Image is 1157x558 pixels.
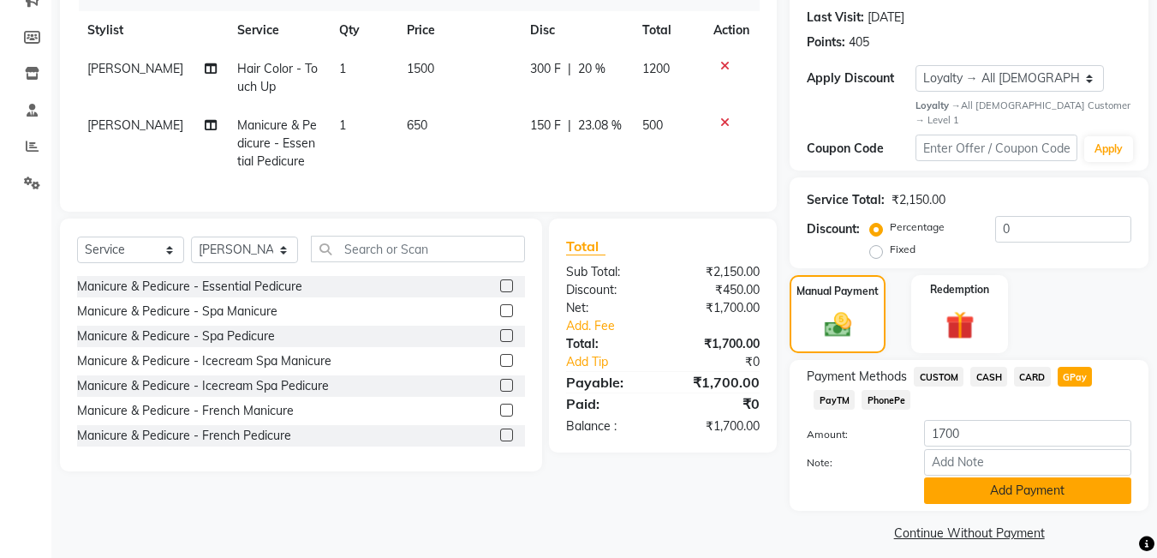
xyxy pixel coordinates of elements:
div: Apply Discount [807,69,915,87]
span: Payment Methods [807,368,907,386]
div: Points: [807,33,845,51]
th: Action [703,11,760,50]
input: Search or Scan [311,236,525,262]
div: Manicure & Pedicure - Spa Manicure [77,303,277,321]
label: Amount: [794,427,910,442]
span: 1500 [407,61,434,76]
span: PayTM [814,390,855,410]
input: Amount [924,420,1131,447]
div: ₹0 [682,353,773,371]
div: [DATE] [868,9,904,27]
a: Add Tip [553,353,681,371]
span: 20 % [578,60,605,78]
span: 23.08 % [578,117,622,135]
span: Total [566,237,605,255]
div: Net: [553,299,663,317]
strong: Loyalty → [915,99,961,111]
label: Note: [794,455,910,471]
div: Discount: [553,281,663,299]
div: ₹1,700.00 [663,372,772,393]
div: Coupon Code [807,140,915,158]
input: Add Note [924,449,1131,476]
span: 300 F [530,60,561,78]
span: CASH [970,367,1007,387]
div: Last Visit: [807,9,864,27]
th: Price [397,11,519,50]
div: Discount: [807,220,860,238]
th: Stylist [77,11,227,50]
th: Qty [329,11,397,50]
span: 1 [339,61,346,76]
div: Manicure & Pedicure - Spa Pedicure [77,327,275,345]
button: Apply [1084,136,1133,162]
span: Manicure & Pedicure - Essential Pedicure [237,117,317,169]
div: All [DEMOGRAPHIC_DATA] Customer → Level 1 [915,99,1131,128]
div: Manicure & Pedicure - French Pedicure [77,427,291,445]
span: 500 [642,117,663,133]
input: Enter Offer / Coupon Code [915,135,1077,161]
span: GPay [1058,367,1093,387]
div: ₹1,700.00 [663,335,772,353]
div: ₹1,700.00 [663,417,772,435]
div: Manicure & Pedicure - French Manicure [77,402,294,420]
a: Continue Without Payment [793,525,1145,543]
span: 1 [339,117,346,133]
img: _cash.svg [816,309,860,340]
th: Service [227,11,329,50]
div: Manicure & Pedicure - Icecream Spa Pedicure [77,377,329,395]
div: Payable: [553,372,663,393]
div: Service Total: [807,191,885,209]
div: 405 [849,33,869,51]
label: Manual Payment [796,284,879,299]
div: ₹0 [663,393,772,414]
div: Balance : [553,417,663,435]
span: | [568,60,571,78]
div: Sub Total: [553,263,663,281]
span: CUSTOM [914,367,963,387]
span: [PERSON_NAME] [87,61,183,76]
img: _gift.svg [937,308,983,343]
label: Percentage [890,219,945,235]
div: ₹2,150.00 [892,191,945,209]
span: | [568,117,571,135]
span: PhonePe [862,390,910,410]
span: 650 [407,117,427,133]
div: Total: [553,335,663,353]
th: Disc [520,11,632,50]
div: Manicure & Pedicure - Icecream Spa Manicure [77,352,331,370]
span: CARD [1014,367,1051,387]
span: [PERSON_NAME] [87,117,183,133]
th: Total [632,11,703,50]
div: Paid: [553,393,663,414]
label: Redemption [930,282,989,297]
div: ₹450.00 [663,281,772,299]
div: ₹2,150.00 [663,263,772,281]
div: ₹1,700.00 [663,299,772,317]
button: Add Payment [924,477,1131,504]
span: 1200 [642,61,670,76]
span: Hair Color - Touch Up [237,61,318,94]
div: Manicure & Pedicure - Essential Pedicure [77,278,302,296]
a: Add. Fee [553,317,772,335]
span: 150 F [530,117,561,135]
label: Fixed [890,242,915,257]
